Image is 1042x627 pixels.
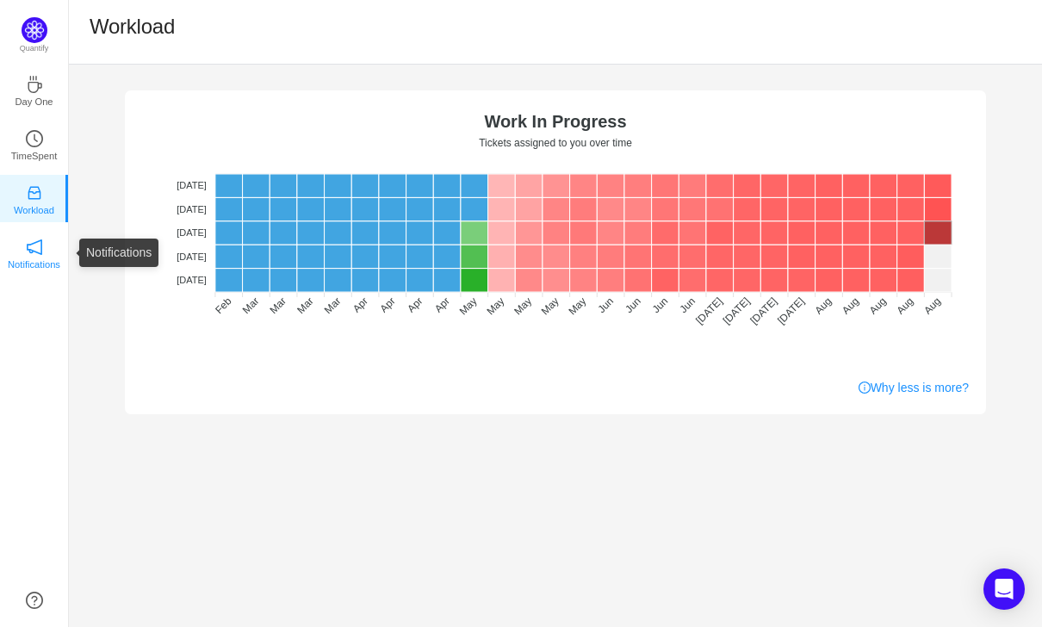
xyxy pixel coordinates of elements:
[14,202,54,218] p: Workload
[677,295,698,316] tspan: Jun
[26,592,43,609] a: icon: question-circle
[721,295,753,327] tspan: [DATE]
[484,112,626,131] text: Work In Progress
[268,295,289,317] tspan: Mar
[350,295,370,315] tspan: Apr
[405,295,425,315] tspan: Apr
[457,295,480,318] tspan: May
[983,568,1025,610] div: Open Intercom Messenger
[177,204,207,214] tspan: [DATE]
[867,295,889,317] tspan: Aug
[11,148,58,164] p: TimeSpent
[177,227,207,238] tspan: [DATE]
[295,295,316,317] tspan: Mar
[432,295,452,315] tspan: Apr
[213,295,234,316] tspan: Feb
[15,94,53,109] p: Day One
[566,295,588,318] tspan: May
[26,135,43,152] a: icon: clock-circleTimeSpent
[240,295,262,317] tspan: Mar
[26,244,43,261] a: icon: notificationNotifications
[26,184,43,202] i: icon: inbox
[539,295,561,318] tspan: May
[484,295,506,318] tspan: May
[26,239,43,256] i: icon: notification
[177,180,207,190] tspan: [DATE]
[840,295,861,317] tspan: Aug
[479,137,632,149] text: Tickets assigned to you over time
[26,189,43,207] a: icon: inboxWorkload
[693,295,725,327] tspan: [DATE]
[894,295,915,317] tspan: Aug
[8,257,60,272] p: Notifications
[322,295,344,317] tspan: Mar
[812,295,834,317] tspan: Aug
[512,295,534,318] tspan: May
[595,295,616,316] tspan: Jun
[747,295,779,327] tspan: [DATE]
[650,295,671,316] tspan: Jun
[921,295,943,317] tspan: Aug
[177,251,207,262] tspan: [DATE]
[623,295,643,316] tspan: Jun
[26,130,43,147] i: icon: clock-circle
[859,382,871,394] i: icon: info-circle
[26,81,43,98] a: icon: coffeeDay One
[26,76,43,93] i: icon: coffee
[177,275,207,285] tspan: [DATE]
[859,379,969,397] a: Why less is more?
[378,295,398,315] tspan: Apr
[90,14,175,40] h1: Workload
[20,43,49,55] p: Quantify
[775,295,807,327] tspan: [DATE]
[22,17,47,43] img: Quantify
